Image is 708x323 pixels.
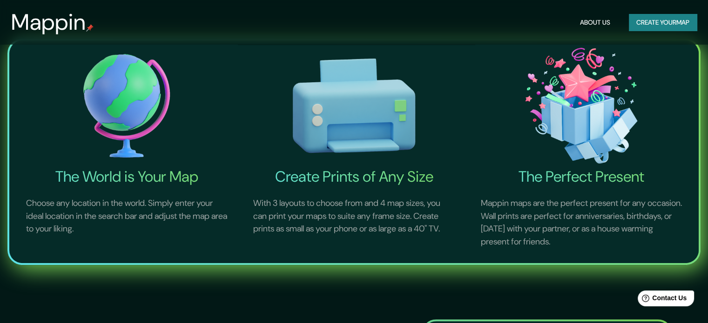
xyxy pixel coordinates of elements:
[470,44,693,168] img: The Perfect Present-icon
[242,44,465,168] img: Create Prints of Any Size-icon
[576,14,614,31] button: About Us
[15,44,238,168] img: The World is Your Map-icon
[15,186,238,247] p: Choose any location in the world. Simply enter your ideal location in the search bar and adjust t...
[242,167,465,186] h4: Create Prints of Any Size
[242,186,465,247] p: With 3 layouts to choose from and 4 map sizes, you can print your maps to suite any frame size. C...
[470,186,693,259] p: Mappin maps are the perfect present for any occasion. Wall prints are perfect for anniversaries, ...
[86,24,94,32] img: mappin-pin
[15,167,238,186] h4: The World is Your Map
[470,167,693,186] h4: The Perfect Present
[11,9,86,35] h3: Mappin
[629,14,697,31] button: Create yourmap
[625,287,698,313] iframe: Help widget launcher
